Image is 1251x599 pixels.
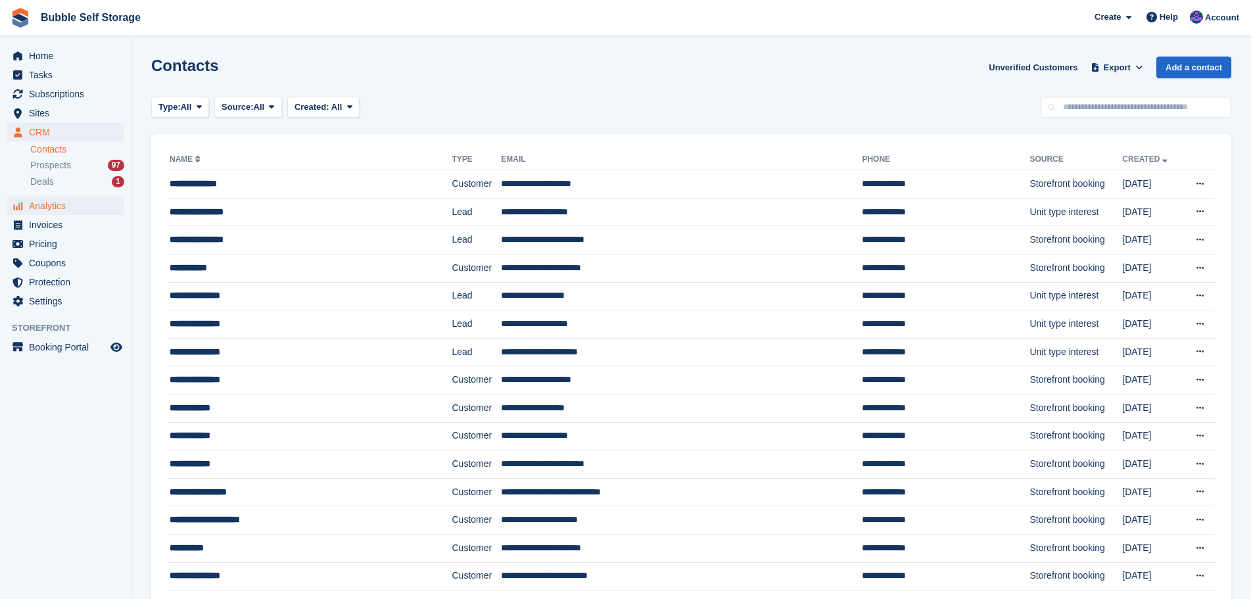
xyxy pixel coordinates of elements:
[1029,366,1122,395] td: Storefront booking
[30,175,124,189] a: Deals 1
[1122,394,1181,422] td: [DATE]
[1156,57,1231,78] a: Add a contact
[452,394,502,422] td: Customer
[1029,338,1122,366] td: Unit type interest
[7,292,124,310] a: menu
[29,123,108,141] span: CRM
[1029,282,1122,310] td: Unit type interest
[29,104,108,122] span: Sites
[1029,226,1122,254] td: Storefront booking
[1122,450,1181,479] td: [DATE]
[7,197,124,215] a: menu
[35,7,146,28] a: Bubble Self Storage
[1029,534,1122,562] td: Storefront booking
[181,101,192,114] span: All
[7,66,124,84] a: menu
[1122,310,1181,339] td: [DATE]
[158,101,181,114] span: Type:
[1088,57,1146,78] button: Export
[452,506,502,535] td: Customer
[1029,450,1122,479] td: Storefront booking
[151,57,219,74] h1: Contacts
[1122,478,1181,506] td: [DATE]
[1122,155,1170,164] a: Created
[452,226,502,254] td: Lead
[1029,254,1122,282] td: Storefront booking
[30,159,71,172] span: Prospects
[1122,562,1181,590] td: [DATE]
[1122,282,1181,310] td: [DATE]
[287,97,360,118] button: Created: All
[30,158,124,172] a: Prospects 97
[108,160,124,171] div: 97
[1029,394,1122,422] td: Storefront booking
[7,123,124,141] a: menu
[452,534,502,562] td: Customer
[452,450,502,479] td: Customer
[1029,478,1122,506] td: Storefront booking
[29,235,108,253] span: Pricing
[1122,534,1181,562] td: [DATE]
[254,101,265,114] span: All
[7,216,124,234] a: menu
[1095,11,1121,24] span: Create
[29,66,108,84] span: Tasks
[7,338,124,356] a: menu
[214,97,282,118] button: Source: All
[151,97,209,118] button: Type: All
[7,47,124,65] a: menu
[29,197,108,215] span: Analytics
[295,102,329,112] span: Created:
[452,198,502,226] td: Lead
[1029,170,1122,199] td: Storefront booking
[7,235,124,253] a: menu
[7,85,124,103] a: menu
[331,102,342,112] span: All
[30,143,124,156] a: Contacts
[112,176,124,187] div: 1
[29,85,108,103] span: Subscriptions
[1122,198,1181,226] td: [DATE]
[1029,310,1122,339] td: Unit type interest
[862,149,1029,170] th: Phone
[1122,254,1181,282] td: [DATE]
[11,8,30,28] img: stora-icon-8386f47178a22dfd0bd8f6a31ec36ba5ce8667c1dd55bd0f319d3a0aa187defe.svg
[1122,506,1181,535] td: [DATE]
[1122,338,1181,366] td: [DATE]
[29,216,108,234] span: Invoices
[452,478,502,506] td: Customer
[1190,11,1203,24] img: Stuart Jackson
[1029,149,1122,170] th: Source
[29,292,108,310] span: Settings
[1029,198,1122,226] td: Unit type interest
[1160,11,1178,24] span: Help
[452,366,502,395] td: Customer
[170,155,203,164] a: Name
[452,170,502,199] td: Customer
[7,104,124,122] a: menu
[29,338,108,356] span: Booking Portal
[452,338,502,366] td: Lead
[452,310,502,339] td: Lead
[30,176,54,188] span: Deals
[12,322,131,335] span: Storefront
[29,273,108,291] span: Protection
[1205,11,1239,24] span: Account
[7,273,124,291] a: menu
[29,47,108,65] span: Home
[452,149,502,170] th: Type
[452,562,502,590] td: Customer
[501,149,862,170] th: Email
[222,101,253,114] span: Source:
[7,254,124,272] a: menu
[452,282,502,310] td: Lead
[1122,366,1181,395] td: [DATE]
[1104,61,1131,74] span: Export
[452,254,502,282] td: Customer
[1122,422,1181,450] td: [DATE]
[1029,506,1122,535] td: Storefront booking
[1029,422,1122,450] td: Storefront booking
[983,57,1083,78] a: Unverified Customers
[108,339,124,355] a: Preview store
[29,254,108,272] span: Coupons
